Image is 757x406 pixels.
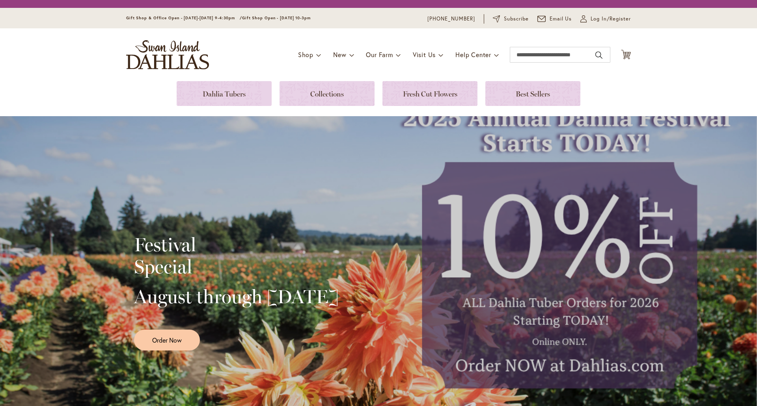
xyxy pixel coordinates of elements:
[595,49,602,61] button: Search
[455,50,491,59] span: Help Center
[126,15,242,20] span: Gift Shop & Office Open - [DATE]-[DATE] 9-4:30pm /
[134,285,339,308] h2: August through [DATE]
[242,15,311,20] span: Gift Shop Open - [DATE] 10-3pm
[427,15,475,23] a: [PHONE_NUMBER]
[580,15,631,23] a: Log In/Register
[504,15,529,23] span: Subscribe
[493,15,529,23] a: Subscribe
[591,15,631,23] span: Log In/Register
[134,330,200,350] a: Order Now
[413,50,436,59] span: Visit Us
[550,15,572,23] span: Email Us
[537,15,572,23] a: Email Us
[298,50,313,59] span: Shop
[134,234,339,278] h2: Festival Special
[126,40,209,69] a: store logo
[366,50,393,59] span: Our Farm
[333,50,346,59] span: New
[152,336,182,345] span: Order Now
